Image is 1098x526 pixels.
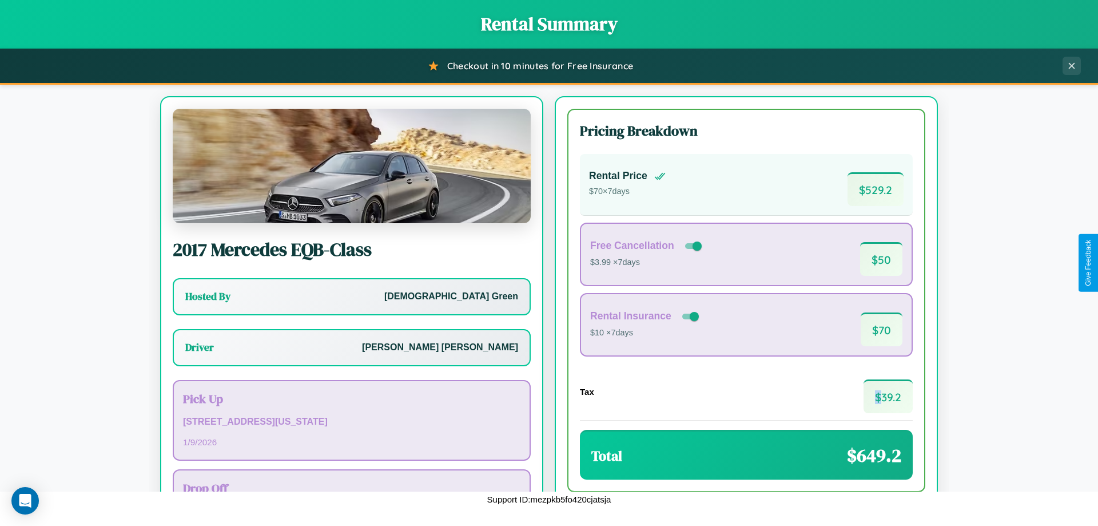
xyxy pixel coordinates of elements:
span: $ 649.2 [847,443,901,468]
h1: Rental Summary [11,11,1087,37]
span: $ 50 [860,242,902,276]
p: [PERSON_NAME] [PERSON_NAME] [362,339,518,356]
p: [DEMOGRAPHIC_DATA] Green [384,288,518,305]
h3: Total [591,446,622,465]
p: 1 / 9 / 2026 [183,434,520,450]
h3: Drop Off [183,480,520,496]
h3: Hosted By [185,290,230,303]
h3: Pricing Breakdown [580,121,913,140]
h4: Free Cancellation [590,240,674,252]
h2: 2017 Mercedes EQB-Class [173,237,531,262]
span: $ 529.2 [848,172,904,206]
p: [STREET_ADDRESS][US_STATE] [183,414,520,430]
h4: Tax [580,387,594,397]
p: $ 70 × 7 days [589,184,666,199]
div: Give Feedback [1084,240,1092,286]
div: Open Intercom Messenger [11,487,39,515]
h3: Driver [185,341,214,354]
span: $ 39.2 [864,379,913,413]
img: Mercedes EQB-Class [173,109,531,223]
span: Checkout in 10 minutes for Free Insurance [447,60,633,72]
h3: Pick Up [183,390,520,407]
h4: Rental Price [589,170,647,182]
p: Support ID: mezpkb5fo420cjatsja [487,492,611,507]
span: $ 70 [861,313,902,346]
p: $10 × 7 days [590,326,701,341]
p: $3.99 × 7 days [590,255,704,270]
h4: Rental Insurance [590,310,671,322]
